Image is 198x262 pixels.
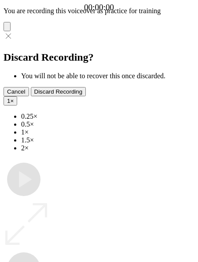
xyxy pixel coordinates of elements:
li: You will not be able to recover this once discarded. [21,72,194,80]
p: You are recording this voiceover as practice for training [4,7,194,15]
span: 1 [7,98,10,104]
li: 1× [21,128,194,136]
li: 1.5× [21,136,194,144]
button: Cancel [4,87,29,96]
li: 0.5× [21,120,194,128]
li: 2× [21,144,194,152]
button: Discard Recording [31,87,86,96]
a: 00:00:00 [84,3,114,12]
h2: Discard Recording? [4,51,194,63]
li: 0.25× [21,113,194,120]
button: 1× [4,96,17,106]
